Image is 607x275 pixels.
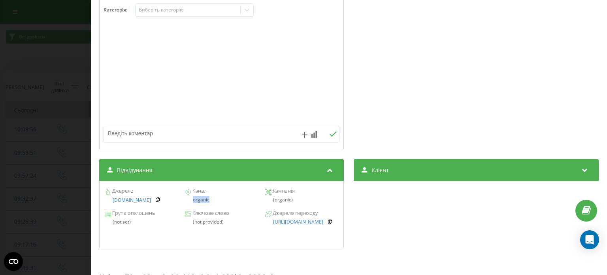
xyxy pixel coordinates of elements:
span: Канал [191,187,207,195]
span: Кампанія [271,187,295,195]
span: Клієнт [372,166,389,174]
div: (not set) [105,219,178,225]
div: organic [185,197,258,203]
div: Open Intercom Messenger [580,230,599,249]
span: Відвідування [117,166,153,174]
div: (organic) [265,197,338,203]
span: Ключове слово [191,209,229,217]
span: Група оголошень [111,209,155,217]
button: Open CMP widget [4,252,23,271]
span: Джерело [111,187,134,195]
a: [DOMAIN_NAME] [113,197,151,203]
div: Виберіть категорію [139,7,238,13]
a: [URL][DOMAIN_NAME] [273,219,323,225]
span: Джерело переходу [271,209,318,217]
div: (not provided) [185,219,258,225]
h4: Категорія : [104,7,135,13]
